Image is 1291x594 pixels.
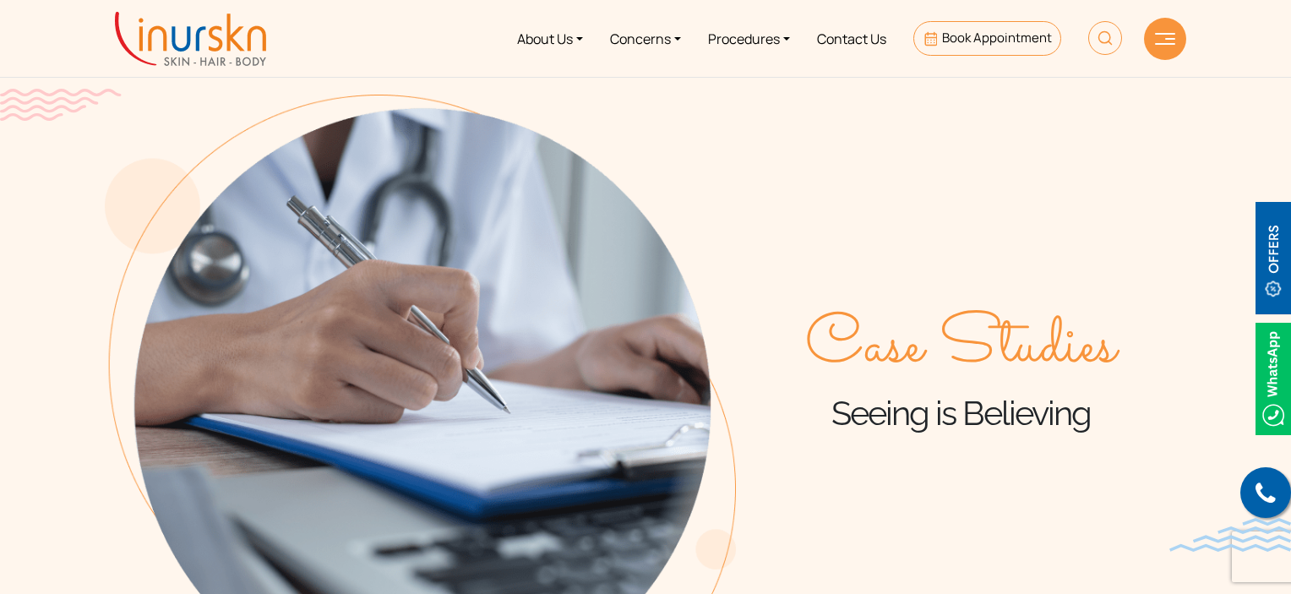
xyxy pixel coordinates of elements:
span: Case Studies [805,309,1116,385]
img: bluewave [1169,518,1291,552]
span: Book Appointment [942,29,1052,46]
a: Whatsappicon [1256,368,1291,386]
a: Procedures [695,7,803,70]
img: hamLine.svg [1155,33,1175,45]
a: About Us [504,7,596,70]
div: Seeing is Believing [736,309,1186,434]
a: Contact Us [803,7,900,70]
a: Book Appointment [913,21,1061,56]
img: offerBt [1256,202,1291,314]
a: Concerns [596,7,695,70]
img: Whatsappicon [1256,323,1291,435]
img: inurskn-logo [115,12,266,66]
img: HeaderSearch [1088,21,1122,55]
